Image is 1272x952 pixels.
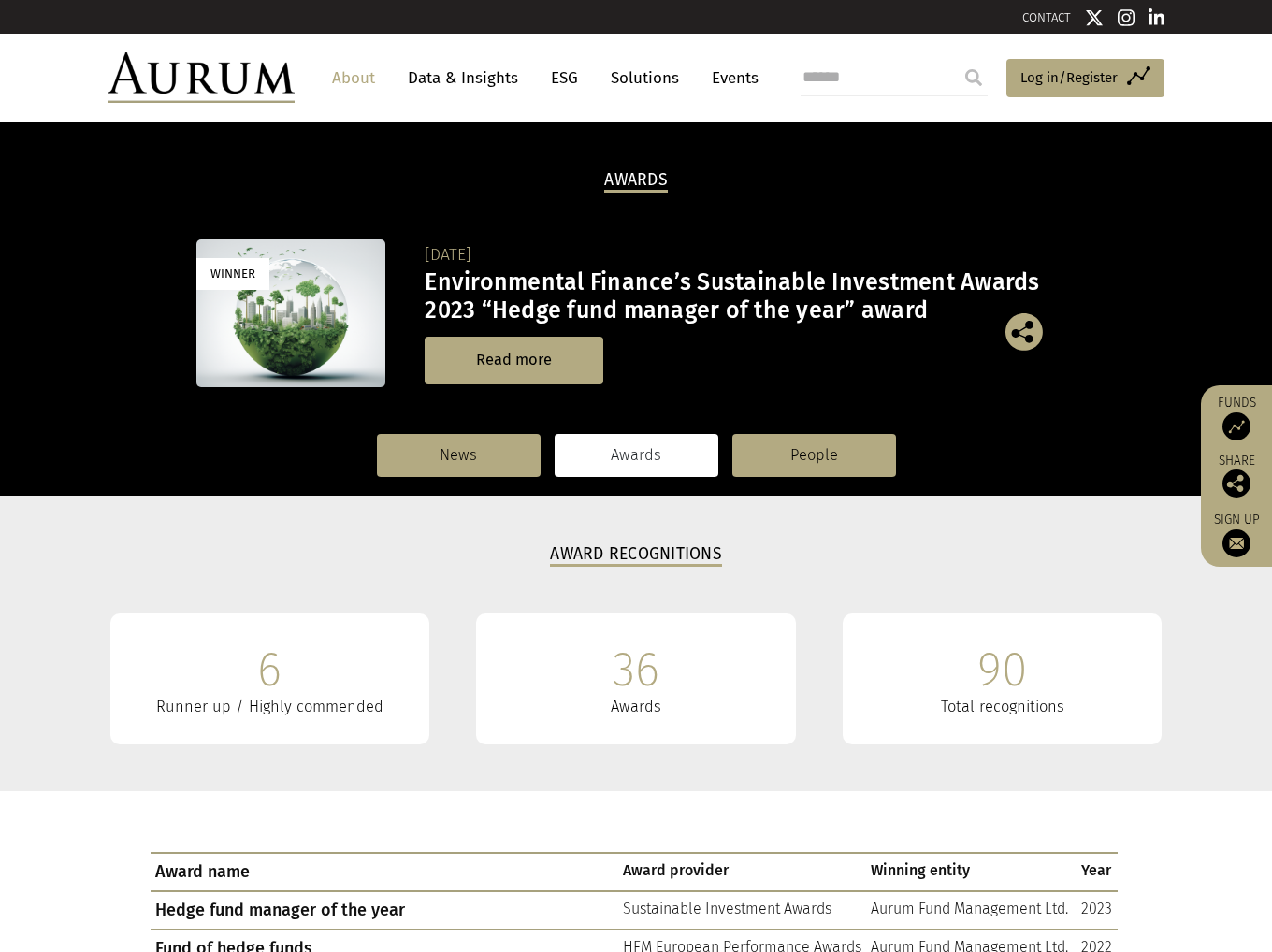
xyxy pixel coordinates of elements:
[1077,853,1118,891] td: Year
[1222,412,1250,440] img: Access Funds
[1118,8,1135,27] img: Instagram icon
[866,891,1077,930] td: Aurum Fund Management Ltd.
[618,891,866,930] td: Sustainable Investment Awards
[1210,395,1263,440] a: Funds
[425,268,1071,325] h3: Environmental Finance’s Sustainable Investment Awards 2023 “Hedge fund manager of the year” award
[196,258,269,289] div: Winner
[955,59,992,96] input: Submit
[398,61,528,95] a: Data & Insights
[977,642,1027,698] div: 90
[1006,59,1164,98] a: Log in/Register
[257,642,282,698] div: 6
[1077,891,1118,930] td: 2023
[555,434,718,477] a: Awards
[1210,512,1263,557] a: Sign up
[425,242,1071,268] div: [DATE]
[550,544,722,567] h3: Award Recognitions
[504,698,768,716] div: Awards
[151,891,618,930] td: Hedge fund manager of the year
[138,698,402,716] div: Runner up / Highly commended
[871,698,1135,716] div: Total recognitions
[377,434,541,477] a: News
[604,170,668,193] h2: Awards
[866,853,1077,891] td: Winning entity
[1222,529,1250,557] img: Sign up to our newsletter
[613,642,659,698] div: 36
[1210,454,1263,498] div: Share
[108,52,295,103] img: Aurum
[323,61,384,95] a: About
[1085,8,1104,27] img: Twitter icon
[425,337,603,384] a: Read more
[1020,66,1118,89] span: Log in/Register
[702,61,759,95] a: Events
[618,853,866,891] td: Award provider
[542,61,587,95] a: ESG
[1222,469,1250,498] img: Share this post
[732,434,896,477] a: People
[1022,10,1071,24] a: CONTACT
[601,61,688,95] a: Solutions
[151,853,618,891] td: Award name
[1149,8,1165,27] img: Linkedin icon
